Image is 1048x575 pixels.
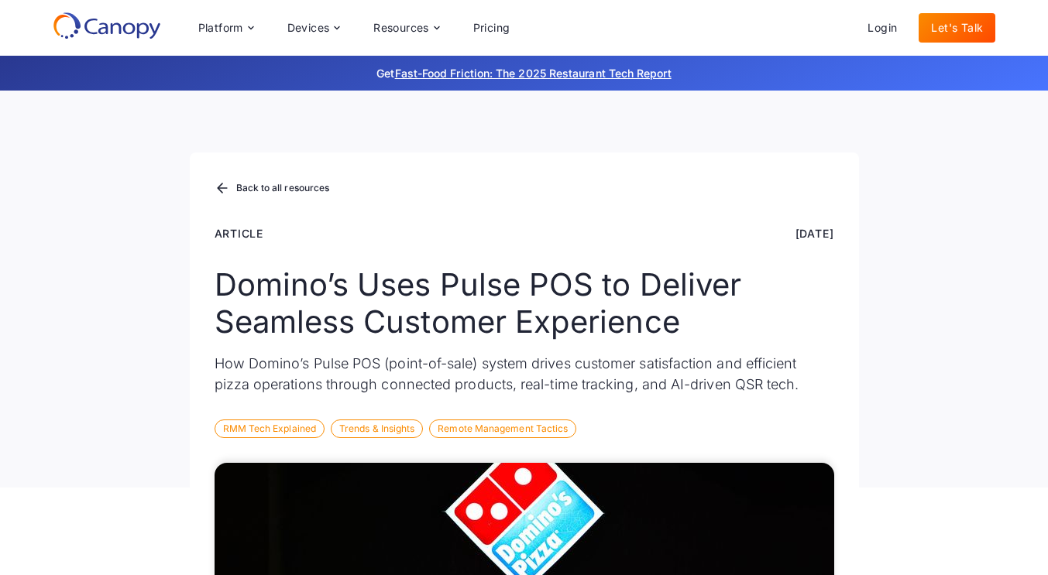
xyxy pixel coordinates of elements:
h1: Domino’s Uses Pulse POS to Deliver Seamless Customer Experience [215,266,834,341]
a: Let's Talk [919,13,995,43]
div: RMM Tech Explained [215,419,325,438]
a: Fast-Food Friction: The 2025 Restaurant Tech Report [395,67,672,80]
div: Article [215,225,264,241]
a: Back to all resources [215,179,330,199]
a: Pricing [461,13,523,43]
a: Login [855,13,909,43]
div: Trends & Insights [331,419,423,438]
p: How Domino’s Pulse POS (point-of-sale) system drives customer satisfaction and efficient pizza op... [215,353,834,395]
div: Devices [287,22,330,33]
p: Get [145,65,904,81]
div: [DATE] [795,225,834,241]
div: Platform [186,12,266,43]
div: Resources [373,22,429,33]
div: Back to all resources [236,183,330,193]
div: Devices [275,12,352,43]
div: Platform [198,22,243,33]
div: Remote Management Tactics [429,419,576,438]
div: Resources [361,12,451,43]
